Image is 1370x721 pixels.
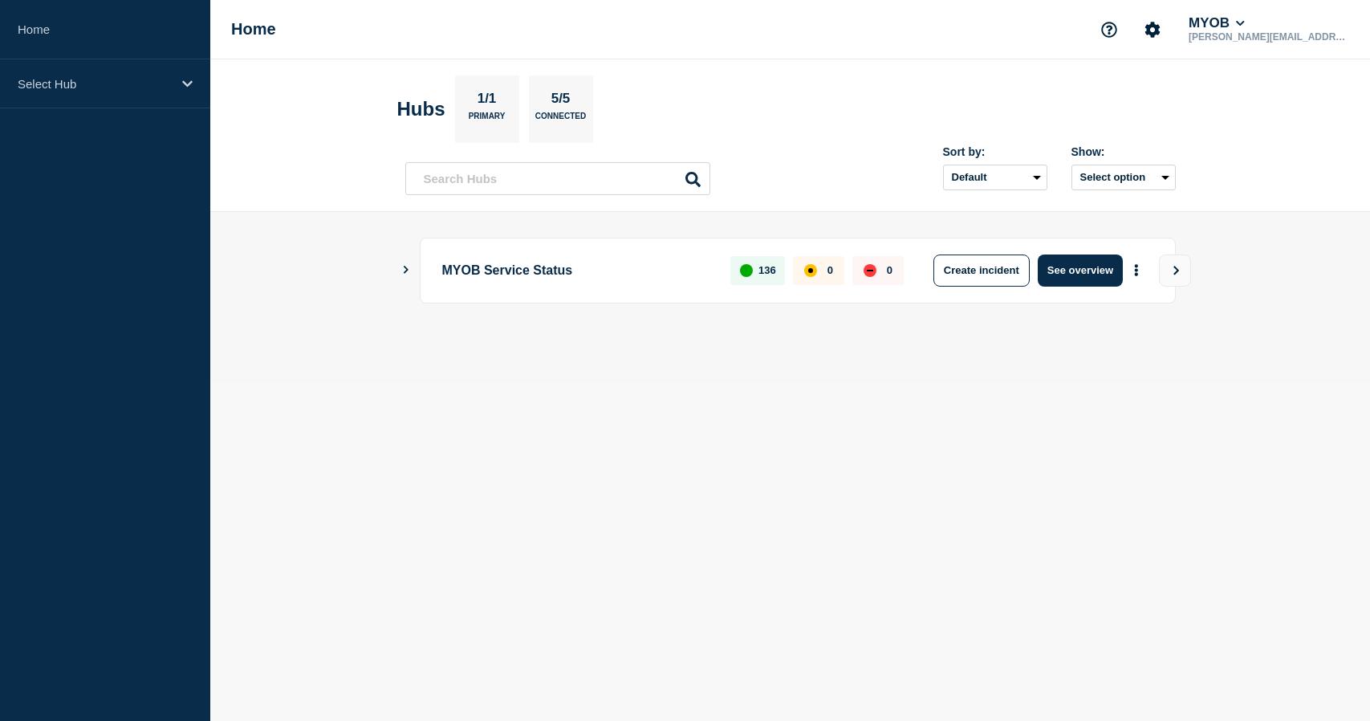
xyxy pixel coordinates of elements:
p: Select Hub [18,77,172,91]
div: Show: [1071,145,1176,158]
button: Account settings [1136,13,1169,47]
button: MYOB [1185,15,1248,31]
p: 5/5 [545,91,576,112]
button: Select option [1071,165,1176,190]
input: Search Hubs [405,162,710,195]
button: More actions [1126,255,1147,285]
div: up [740,264,753,277]
p: 0 [827,264,833,276]
h2: Hubs [397,98,445,120]
p: 1/1 [471,91,502,112]
button: See overview [1038,255,1123,287]
p: 0 [887,264,892,276]
button: Support [1092,13,1126,47]
p: 136 [758,264,776,276]
div: down [864,264,876,277]
p: MYOB Service Status [442,255,713,287]
button: View [1159,255,1191,287]
div: affected [804,264,817,277]
div: Sort by: [943,145,1047,158]
p: Primary [469,112,506,128]
button: Show Connected Hubs [402,264,410,276]
select: Sort by [943,165,1047,190]
h1: Home [231,20,276,39]
button: Create incident [933,255,1030,287]
p: Connected [535,112,586,128]
p: [PERSON_NAME][EMAIL_ADDRESS][PERSON_NAME][DOMAIN_NAME] [1185,31,1352,43]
